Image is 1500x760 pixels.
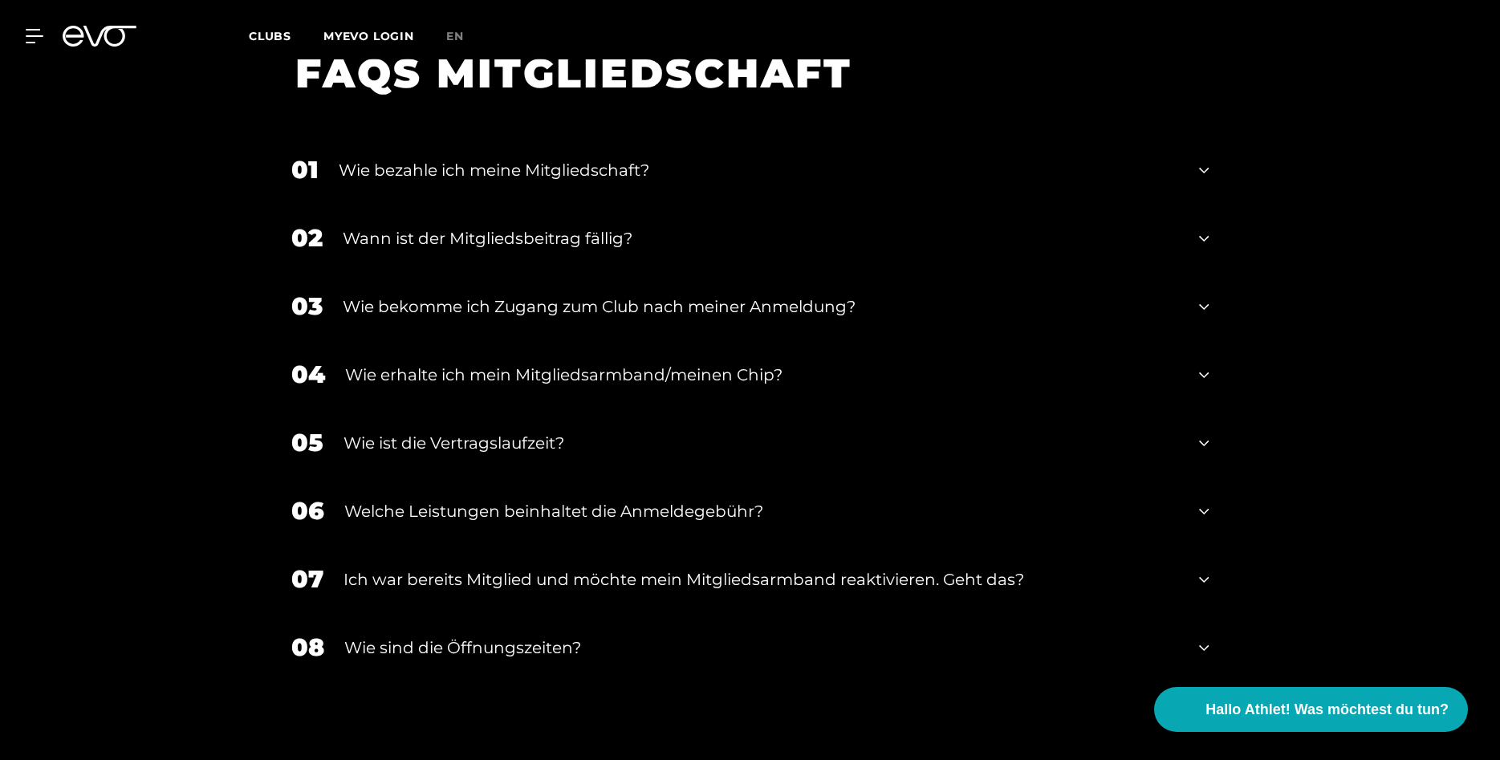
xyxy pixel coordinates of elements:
div: 02 [291,220,323,256]
h1: FAQS MITGLIEDSCHAFT [295,47,1185,100]
div: Wann ist der Mitgliedsbeitrag fällig? [343,226,1180,250]
div: Wie bezahle ich meine Mitgliedschaft? [339,158,1180,182]
span: en [446,29,464,43]
span: Hallo Athlet! Was möchtest du tun? [1205,699,1449,721]
a: Clubs [249,28,323,43]
div: 04 [291,356,325,392]
div: Welche Leistungen beinhaltet die Anmeldegebühr? [344,499,1180,523]
div: Ich war bereits Mitglied und möchte mein Mitgliedsarmband reaktivieren. Geht das? [343,567,1180,591]
div: Wie ist die Vertragslaufzeit? [343,431,1180,455]
div: 01 [291,152,319,188]
div: 08 [291,629,324,665]
div: Wie bekomme ich Zugang zum Club nach meiner Anmeldung? [343,295,1180,319]
a: MYEVO LOGIN [323,29,414,43]
div: 06 [291,493,324,529]
div: 05 [291,425,323,461]
div: Wie sind die Öffnungszeiten? [344,636,1180,660]
div: Wie erhalte ich mein Mitgliedsarmband/meinen Chip? [345,363,1180,387]
span: Clubs [249,29,291,43]
button: Hallo Athlet! Was möchtest du tun? [1154,687,1468,732]
a: en [446,27,483,46]
div: 03 [291,288,323,324]
div: 07 [291,561,323,597]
